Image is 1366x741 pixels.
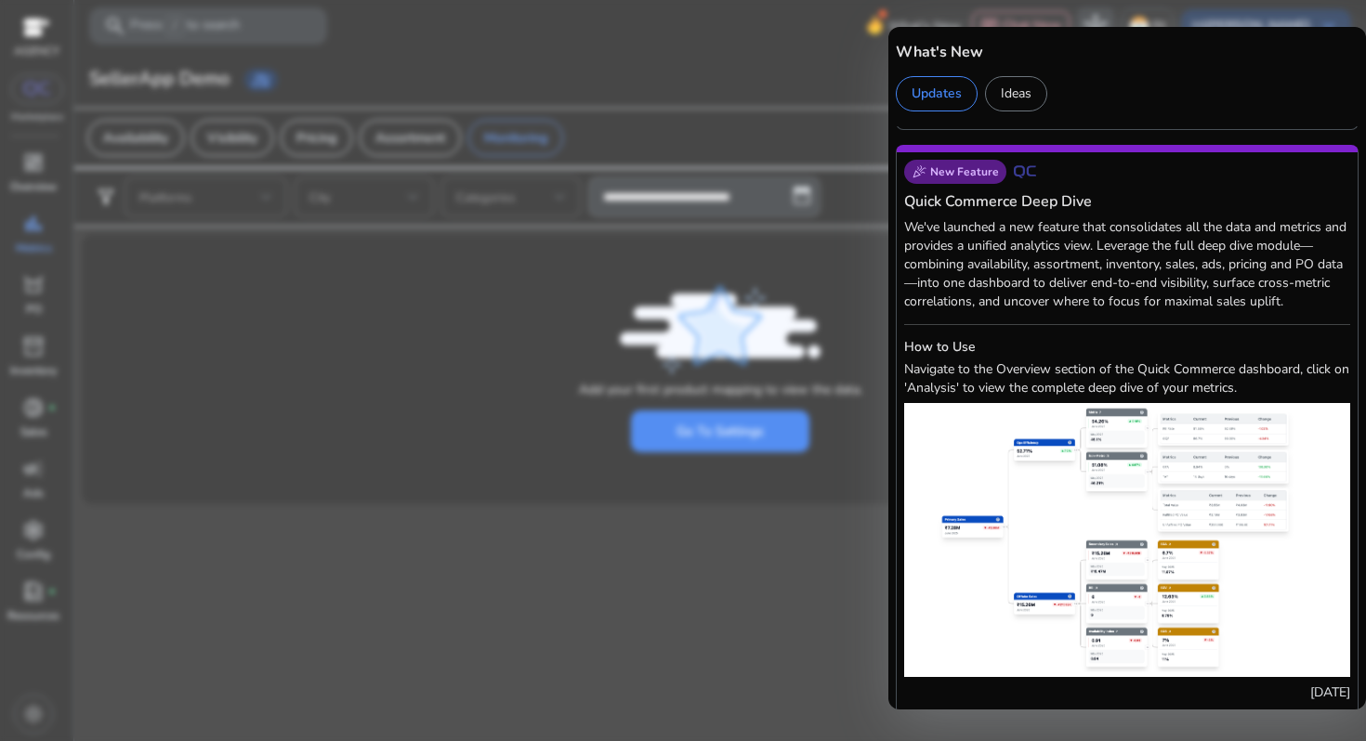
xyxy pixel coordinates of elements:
[904,360,1351,397] p: Navigate to the Overview section of the Quick Commerce dashboard, click on 'Analysis' to view the...
[930,164,999,179] span: New Feature
[1014,161,1036,183] img: QC
[985,76,1047,111] div: Ideas
[912,164,926,179] span: celebration
[904,403,1351,677] img: Quick Commerce Deep Dive
[904,190,1351,213] h5: Quick Commerce Deep Dive
[904,218,1351,311] p: We've launched a new feature that consolidates all the data and metrics and provides a unified an...
[896,76,978,111] div: Updates
[904,338,1351,357] h6: How to Use
[896,41,1359,63] h5: What's New
[904,683,1351,702] p: [DATE]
